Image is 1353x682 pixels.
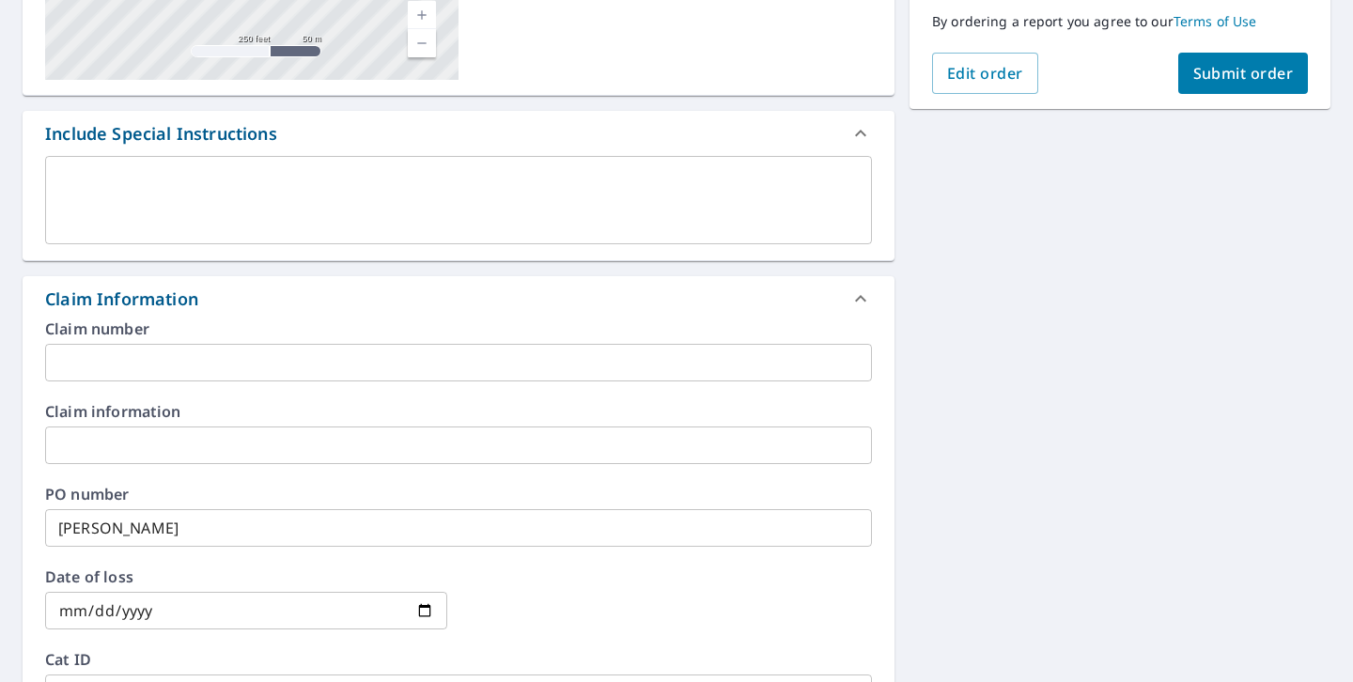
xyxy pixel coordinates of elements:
label: Claim number [45,321,872,336]
label: Claim information [45,404,872,419]
div: Claim Information [23,276,894,321]
label: PO number [45,487,872,502]
p: By ordering a report you agree to our [932,13,1308,30]
div: Include Special Instructions [45,121,277,147]
div: Claim Information [45,287,198,312]
a: Current Level 17, Zoom In [408,1,436,29]
label: Date of loss [45,569,447,584]
button: Edit order [932,53,1038,94]
label: Cat ID [45,652,872,667]
a: Terms of Use [1174,12,1257,30]
span: Edit order [947,63,1023,84]
span: Submit order [1193,63,1294,84]
div: Include Special Instructions [23,111,894,156]
a: Current Level 17, Zoom Out [408,29,436,57]
button: Submit order [1178,53,1309,94]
